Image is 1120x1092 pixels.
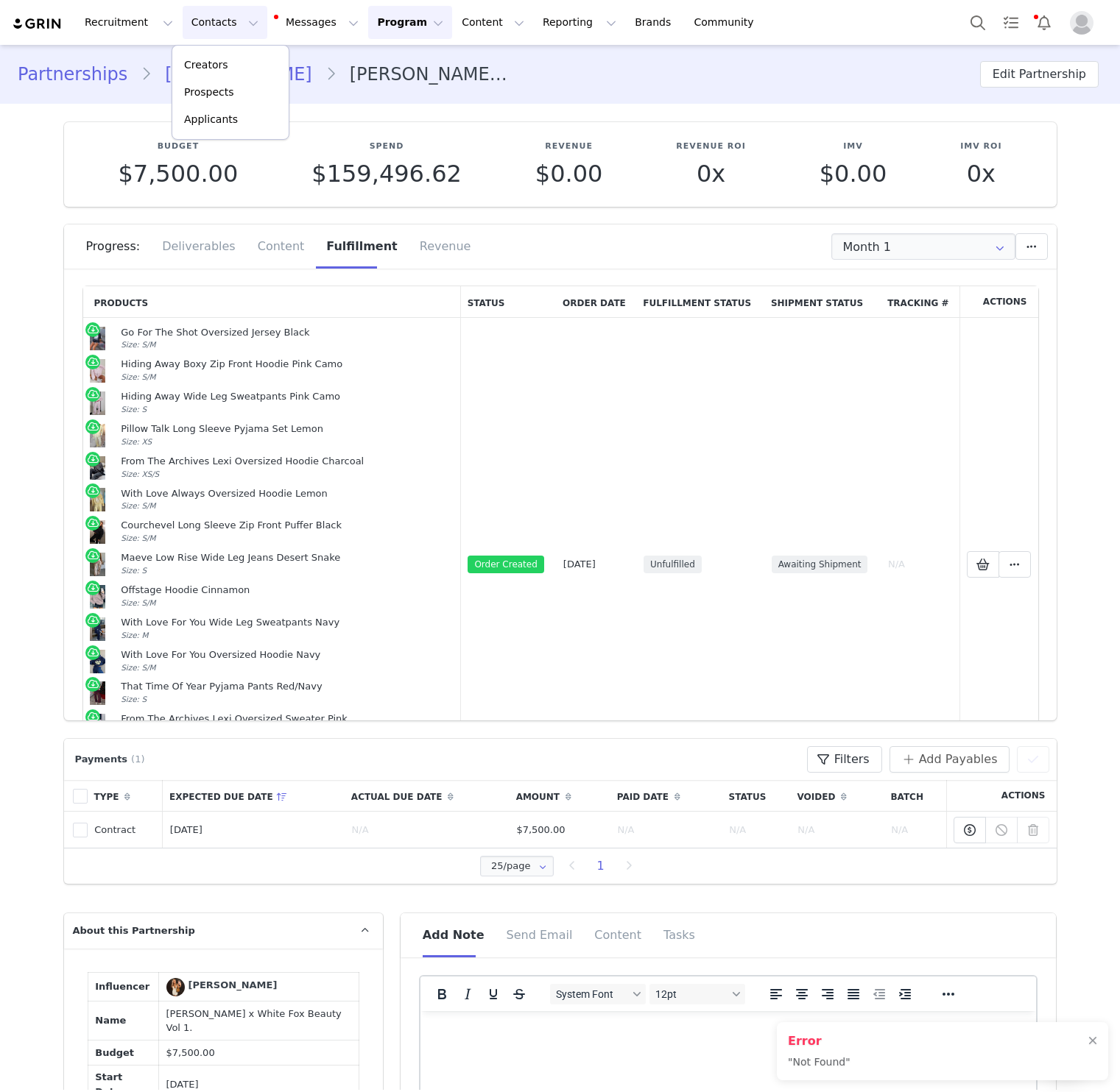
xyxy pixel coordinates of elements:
button: Font sizes [649,984,745,1004]
a: Community [686,6,769,39]
span: Add Note [423,928,485,942]
span: Size: XS/S [121,469,159,478]
td: N/A [884,812,946,848]
span: Size: S/M [121,533,155,542]
td: [PERSON_NAME] x White Fox Beauty Vol 1. [158,1001,359,1040]
span: Size: XS [121,437,152,446]
div: Content [247,224,316,269]
button: Edit Partnership [980,61,1099,88]
th: Shipment Status [764,286,881,318]
div: Maeve Low Rise Wide Leg Jeans Desert Snake [121,552,454,564]
td: N/A [791,812,884,848]
span: $7,500.00 [118,160,238,188]
div: Deliverables [151,224,247,269]
div: Fulfillment [315,224,408,269]
div: With Love Always Oversized Hoodie Lemon [121,488,454,500]
button: Italic [455,984,480,1004]
th: Products [83,286,461,318]
div: Progress: [86,224,152,269]
button: Strikethrough [507,984,532,1004]
button: Align center [789,984,814,1004]
th: Status [722,780,791,812]
p: "Not Found" [788,1054,850,1070]
span: $0.00 [535,160,603,188]
div: From The Archives Lexi Oversized Sweater Pink [121,713,454,726]
button: Increase indent [892,984,918,1004]
img: WITH_LOVE_NEW_COLOURS_11.png [90,617,105,641]
span: $0.00 [820,160,887,188]
span: Send Email [507,928,573,942]
a: grin logo [12,17,63,31]
span: 12pt [655,988,728,1000]
button: Fonts [550,984,646,1004]
button: Underline [481,984,506,1004]
p: Budget [118,141,238,153]
th: Voided [791,780,884,812]
p: Creators [184,57,228,73]
span: Order Created [468,556,543,573]
th: Actions [959,286,1038,318]
h2: Error [788,1032,850,1050]
button: Reveal or hide additional toolbar items [936,984,961,1004]
div: Courchevel Long Sleeve Zip Front Puffer Black [121,520,454,532]
button: Search [962,6,994,39]
span: Size: S/M [121,663,155,672]
td: Influencer [88,973,158,1001]
div: From The Archives Lexi Oversized Hoodie Charcoal [121,455,454,468]
td: [DATE] [556,318,636,812]
p: Spend [311,141,462,153]
span: Size: S/M [121,340,155,349]
input: Select [480,856,554,876]
img: WHITE-FOX-COURCHEVEL-ZIP-FRONT-JACKET-BLACK-01.jpg [90,520,105,544]
button: Justify [841,984,866,1004]
button: Add Payables [890,746,1010,773]
a: [PERSON_NAME] [152,61,325,88]
button: Filters [807,746,882,773]
button: Reporting [534,6,625,39]
th: Amount [510,780,610,812]
button: Contacts [183,6,267,39]
a: Partnerships [18,61,141,88]
button: Content [453,6,533,39]
img: placeholder-profile.jpg [1070,11,1093,35]
th: Actual Due Date [345,780,510,812]
td: N/A [345,812,510,848]
li: 1 [588,856,614,876]
p: Prospects [184,85,233,100]
th: Type [88,780,163,812]
img: white-fox-pillow-talk-long-sleeve-pyjama-set-lemon-yellow.28.8.25.09.jpg [90,424,105,447]
img: IMG_2211.jpg [90,327,105,350]
th: Actions [946,780,1057,812]
div: With Love For You Wide Leg Sweatpants Navy [121,617,454,629]
span: System Font [556,988,628,1000]
button: Bold [429,984,454,1004]
p: 0x [960,160,1001,187]
img: WITH_LOVE_NEW_COLOURS_37_1.png [90,488,105,511]
button: Decrease indent [867,984,892,1004]
p: IMV ROI [960,141,1001,153]
span: Size: M [121,631,148,639]
img: OFFSTAGE_HOODIES01_12_22_16_1.jpg [90,585,105,609]
p: 0x [676,160,745,187]
th: Expected Due Date [163,780,345,812]
img: THAT_TIME_OF_THE_YEAR_PYJAMA_PANTS_BABY_TEE_18.10.24_4.jpg [90,681,105,705]
img: white-fox-maeve-low-rise-wide-leg-jeans-desert-snake-brown-26.8.25-02.jpg [90,553,105,576]
th: Order Date [556,286,636,318]
a: Brands [626,6,684,39]
td: Name [88,1001,158,1040]
input: Select [831,233,1015,260]
button: Profile [1061,11,1108,35]
button: Recruitment [76,6,182,39]
span: $7,500.00 [166,1047,215,1058]
p: Revenue [535,141,603,153]
p: IMV [820,141,887,153]
span: Size: S [121,566,147,575]
span: (1) [131,752,144,767]
th: Batch [884,780,946,812]
div: [PERSON_NAME] [189,978,278,993]
p: Applicants [184,112,238,127]
div: Revenue [409,224,471,269]
span: Size: S [121,405,147,414]
td: Contract [88,812,163,848]
span: About this Partnership [73,923,195,938]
